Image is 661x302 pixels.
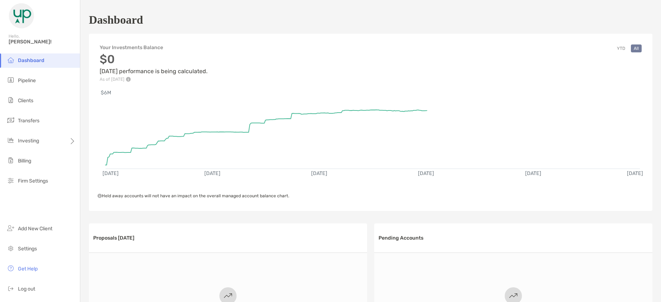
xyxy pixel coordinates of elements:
[98,193,289,198] span: Held away accounts will not have an impact on the overall managed account balance chart.
[6,76,15,84] img: pipeline icon
[379,235,423,241] h3: Pending Accounts
[18,138,39,144] span: Investing
[100,44,208,51] h4: Your Investments Balance
[126,77,131,82] img: Performance Info
[101,90,111,96] text: $6M
[627,170,643,176] text: [DATE]
[18,98,33,104] span: Clients
[18,266,38,272] span: Get Help
[6,56,15,64] img: dashboard icon
[18,226,52,232] span: Add New Client
[18,77,36,84] span: Pipeline
[9,39,76,45] span: [PERSON_NAME]!
[100,77,208,82] p: As of [DATE]
[6,156,15,165] img: billing icon
[6,244,15,253] img: settings icon
[6,176,15,185] img: firm-settings icon
[614,44,628,52] button: YTD
[100,52,208,66] h3: $0
[18,118,39,124] span: Transfers
[418,170,434,176] text: [DATE]
[9,3,34,29] img: Zoe Logo
[525,170,541,176] text: [DATE]
[6,136,15,145] img: investing icon
[6,224,15,232] img: add_new_client icon
[6,96,15,104] img: clients icon
[89,13,143,27] h1: Dashboard
[93,235,134,241] h3: Proposals [DATE]
[311,170,327,176] text: [DATE]
[6,284,15,293] img: logout icon
[631,44,642,52] button: All
[18,246,37,252] span: Settings
[18,286,35,292] span: Log out
[18,57,44,63] span: Dashboard
[18,178,48,184] span: Firm Settings
[6,116,15,124] img: transfers icon
[6,264,15,273] img: get-help icon
[204,170,220,176] text: [DATE]
[103,170,119,176] text: [DATE]
[18,158,31,164] span: Billing
[100,52,208,82] div: [DATE] performance is being calculated.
